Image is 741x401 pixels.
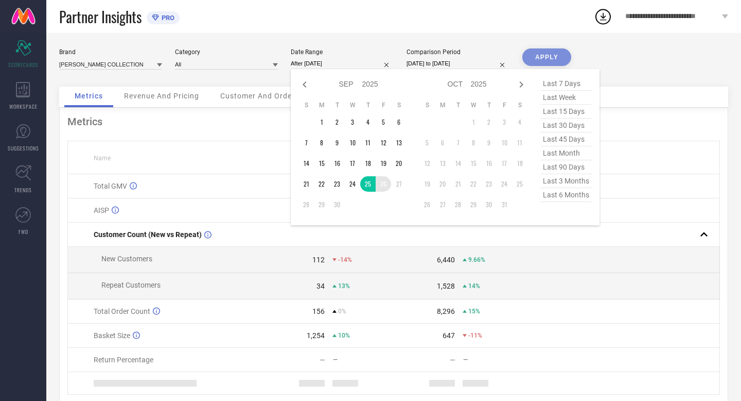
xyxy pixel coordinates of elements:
span: Basket Size [94,331,130,340]
span: last 7 days [540,77,592,91]
td: Mon Sep 22 2025 [314,176,329,192]
div: Category [175,48,278,56]
span: Customer Count (New vs Repeat) [94,230,202,239]
th: Thursday [481,101,497,109]
th: Friday [376,101,391,109]
td: Fri Oct 17 2025 [497,156,512,171]
th: Saturday [512,101,527,109]
td: Fri Oct 31 2025 [497,197,512,212]
div: 1,528 [437,282,455,290]
td: Thu Sep 25 2025 [360,176,376,192]
td: Sun Sep 07 2025 [298,135,314,151]
td: Fri Sep 26 2025 [376,176,391,192]
td: Tue Oct 07 2025 [450,135,466,151]
th: Wednesday [466,101,481,109]
span: Total GMV [94,182,127,190]
span: 14% [468,282,480,290]
td: Tue Sep 23 2025 [329,176,345,192]
div: Open download list [594,7,612,26]
th: Saturday [391,101,407,109]
td: Mon Oct 13 2025 [435,156,450,171]
span: Total Order Count [94,307,150,315]
td: Thu Oct 23 2025 [481,176,497,192]
td: Tue Sep 16 2025 [329,156,345,171]
input: Select date range [291,58,394,69]
span: 9.66% [468,256,485,263]
th: Monday [314,101,329,109]
span: TRENDS [14,186,32,194]
td: Sun Oct 12 2025 [419,156,435,171]
th: Tuesday [450,101,466,109]
span: -11% [468,332,482,339]
td: Sat Oct 04 2025 [512,114,527,130]
td: Mon Oct 06 2025 [435,135,450,151]
input: Select comparison period [407,58,509,69]
td: Fri Sep 05 2025 [376,114,391,130]
div: 156 [312,307,325,315]
span: Metrics [75,92,103,100]
div: 112 [312,256,325,264]
span: SCORECARDS [8,61,39,69]
td: Sat Sep 27 2025 [391,176,407,192]
span: 0% [338,308,346,315]
td: Wed Oct 08 2025 [466,135,481,151]
td: Thu Sep 11 2025 [360,135,376,151]
td: Sat Oct 25 2025 [512,176,527,192]
td: Thu Oct 30 2025 [481,197,497,212]
td: Thu Sep 18 2025 [360,156,376,171]
th: Tuesday [329,101,345,109]
td: Sun Oct 26 2025 [419,197,435,212]
td: Fri Oct 03 2025 [497,114,512,130]
td: Sun Oct 19 2025 [419,176,435,192]
td: Sun Sep 14 2025 [298,156,314,171]
span: last 3 months [540,174,592,188]
td: Wed Oct 01 2025 [466,114,481,130]
div: Previous month [298,78,311,91]
span: last 90 days [540,160,592,174]
td: Tue Sep 02 2025 [329,114,345,130]
td: Tue Oct 14 2025 [450,156,466,171]
span: 15% [468,308,480,315]
th: Thursday [360,101,376,109]
span: New Customers [101,255,152,263]
td: Mon Oct 20 2025 [435,176,450,192]
th: Friday [497,101,512,109]
td: Mon Sep 08 2025 [314,135,329,151]
span: Revenue And Pricing [124,92,199,100]
td: Fri Sep 12 2025 [376,135,391,151]
td: Wed Oct 22 2025 [466,176,481,192]
td: Tue Sep 09 2025 [329,135,345,151]
span: 13% [338,282,350,290]
th: Wednesday [345,101,360,109]
td: Wed Sep 10 2025 [345,135,360,151]
td: Tue Sep 30 2025 [329,197,345,212]
th: Monday [435,101,450,109]
td: Sat Sep 13 2025 [391,135,407,151]
span: FWD [19,228,28,236]
td: Sun Sep 28 2025 [298,197,314,212]
span: SUGGESTIONS [8,144,39,152]
div: 34 [316,282,325,290]
td: Wed Sep 03 2025 [345,114,360,130]
td: Mon Oct 27 2025 [435,197,450,212]
td: Mon Sep 15 2025 [314,156,329,171]
td: Mon Sep 01 2025 [314,114,329,130]
div: 1,254 [307,331,325,340]
div: 8,296 [437,307,455,315]
td: Thu Sep 04 2025 [360,114,376,130]
div: Date Range [291,48,394,56]
span: 10% [338,332,350,339]
div: — [333,356,393,363]
th: Sunday [298,101,314,109]
td: Sun Oct 05 2025 [419,135,435,151]
div: Brand [59,48,162,56]
span: AISP [94,206,109,214]
span: WORKSPACE [9,103,38,110]
td: Thu Oct 02 2025 [481,114,497,130]
td: Wed Sep 17 2025 [345,156,360,171]
td: Fri Sep 19 2025 [376,156,391,171]
div: Comparison Period [407,48,509,56]
td: Wed Oct 15 2025 [466,156,481,171]
div: — [320,356,325,364]
td: Wed Oct 29 2025 [466,197,481,212]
